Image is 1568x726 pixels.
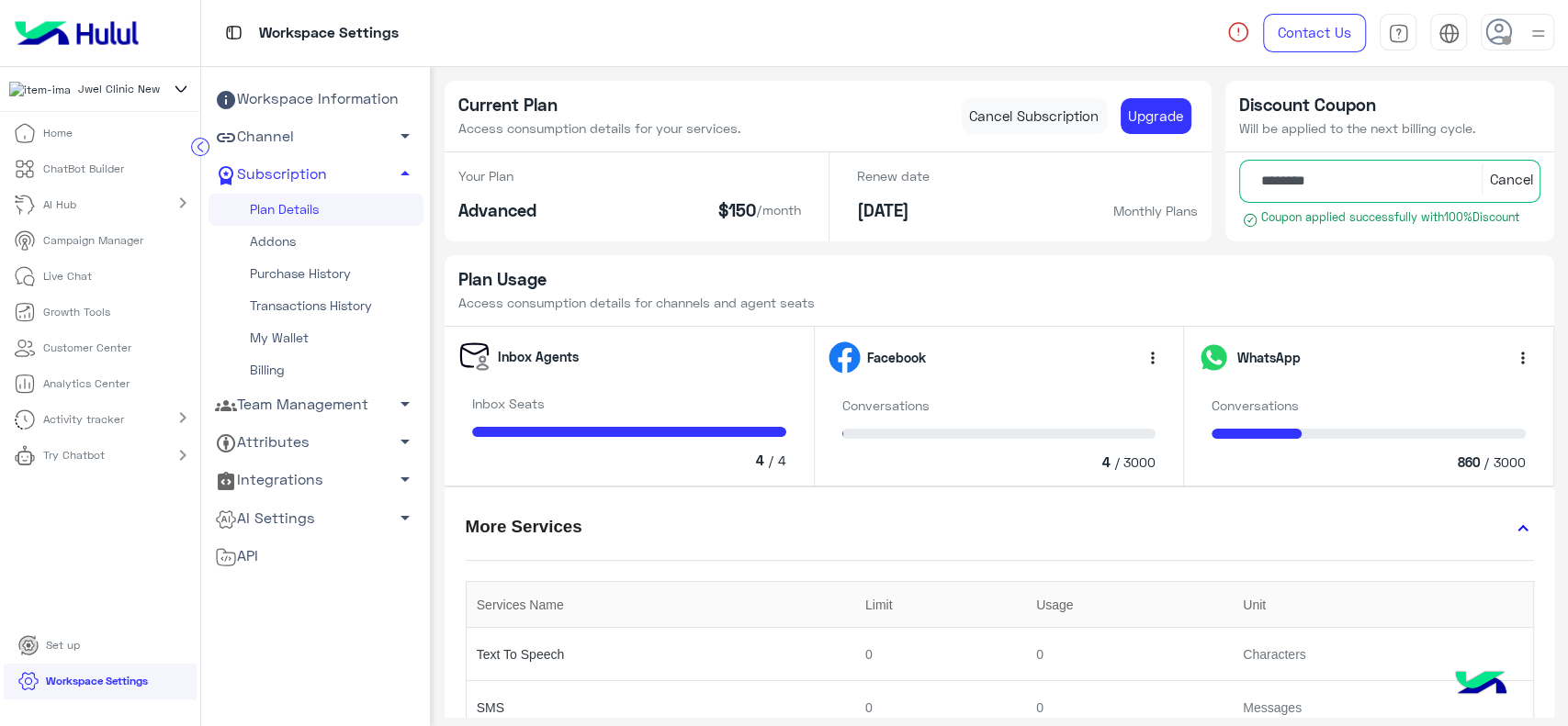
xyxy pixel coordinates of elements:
h5: [DATE] [857,200,930,221]
span: 860 [1457,452,1480,472]
img: tab [222,21,245,44]
td: Text To Speech [466,628,855,681]
a: Plan Details [209,194,423,226]
span: 4 [756,451,764,470]
a: Workspace Settings [4,664,163,699]
p: Conversations [1212,396,1526,415]
a: Purchase History [209,258,423,290]
a: Contact Us [1263,14,1366,52]
a: Upgrade [1121,98,1191,135]
span: Inbox Agents [498,347,579,366]
p: Workspace Settings [259,21,399,46]
img: spinner [1227,21,1249,43]
span: arrow_drop_down [394,430,416,452]
a: Channel [209,118,423,156]
a: Subscription [209,156,423,194]
a: API [209,537,423,575]
img: whatsapp.svg [1198,341,1230,374]
a: Addons [209,226,423,258]
th: Limit [855,582,1026,628]
span: more_vert [1513,349,1531,367]
p: Inbox Seats [472,394,786,413]
h5: Advanced [458,200,536,221]
td: 0 [855,628,1026,681]
a: tab [1380,14,1416,52]
span: Will be applied to the next billing cycle. [1239,120,1475,136]
span: 4 [1102,452,1111,472]
p: Growth Tools [43,304,110,320]
img: Logo [7,14,146,52]
h5: Discount Coupon [1239,95,1540,116]
span: arrow_drop_down [394,125,416,147]
p: Campaign Manager [43,232,143,249]
button: more_vert [1135,341,1169,374]
th: Services Name [466,582,855,628]
h5: Current Plan [458,95,740,116]
a: AI Settings [209,499,423,537]
td: 0 [1026,628,1233,681]
th: Unit [1233,582,1533,628]
a: Workspace Information [209,81,423,118]
img: 177882628735456 [9,82,71,98]
img: inboxseats.svg [458,341,491,373]
mat-icon: chevron_right [172,444,194,466]
span: arrow_drop_down [394,507,416,529]
span: arrow_drop_down [394,468,416,490]
a: Cancel Subscription [962,98,1107,135]
th: Usage [1026,582,1233,628]
p: Try Chatbot [43,447,105,464]
mat-icon: chevron_right [172,407,194,429]
h5: More Services [458,509,589,544]
p: Renew date [857,166,930,185]
span: API [215,544,258,568]
span: Access consumption details for your services. [458,120,740,136]
span: Facebook [867,348,926,367]
p: AI Hub [43,196,76,213]
img: facebook.svg [829,341,861,374]
a: Team Management [209,386,423,424]
img: tab [1388,23,1409,44]
mat-icon: chevron_right [172,192,194,214]
span: Monthly Plans [1113,201,1198,228]
button: Cancel [1482,162,1540,195]
a: Attributes [209,424,423,462]
a: Transactions History [209,290,423,322]
span: arrow_drop_down [394,393,416,415]
mat-expansion-panel-header: More Services [445,501,1554,560]
button: more_vert [1506,341,1540,374]
span: Access consumption details for channels and agent seats [458,295,815,310]
span: / [1114,452,1121,472]
p: Customer Center [43,340,131,356]
img: tab [1438,23,1460,44]
img: hulul-logo.png [1449,653,1513,717]
span: /month [756,200,801,228]
span: 4 [778,451,786,470]
img: success [1243,213,1258,228]
span: / [1483,452,1490,472]
small: Coupon applied successfully with 100% Discount [1239,209,1540,231]
a: Integrations [209,462,423,499]
p: Activity tracker [43,411,124,428]
span: WhatsApp [1237,348,1301,367]
span: more_vert [1144,349,1162,367]
p: Set up [46,637,80,653]
img: profile [1527,22,1550,45]
h5: $150 [718,200,756,221]
span: arrow_drop_up [394,162,416,184]
p: Live Chat [43,268,92,285]
h5: Plan Usage [458,269,1540,290]
a: Billing [209,354,423,386]
span: 3000 [1123,452,1156,472]
p: Your Plan [458,166,536,185]
p: Workspace Settings [46,673,148,689]
a: My Wallet [209,322,423,354]
p: Conversations [842,396,1156,415]
a: Set up [4,628,95,664]
span: / [768,451,774,470]
td: Characters [1233,628,1533,681]
span: 3000 [1494,452,1526,472]
p: ChatBot Builder [43,161,124,177]
span: Jwel Clinic New [78,81,160,97]
p: Analytics Center [43,375,130,392]
p: Home [43,125,73,141]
